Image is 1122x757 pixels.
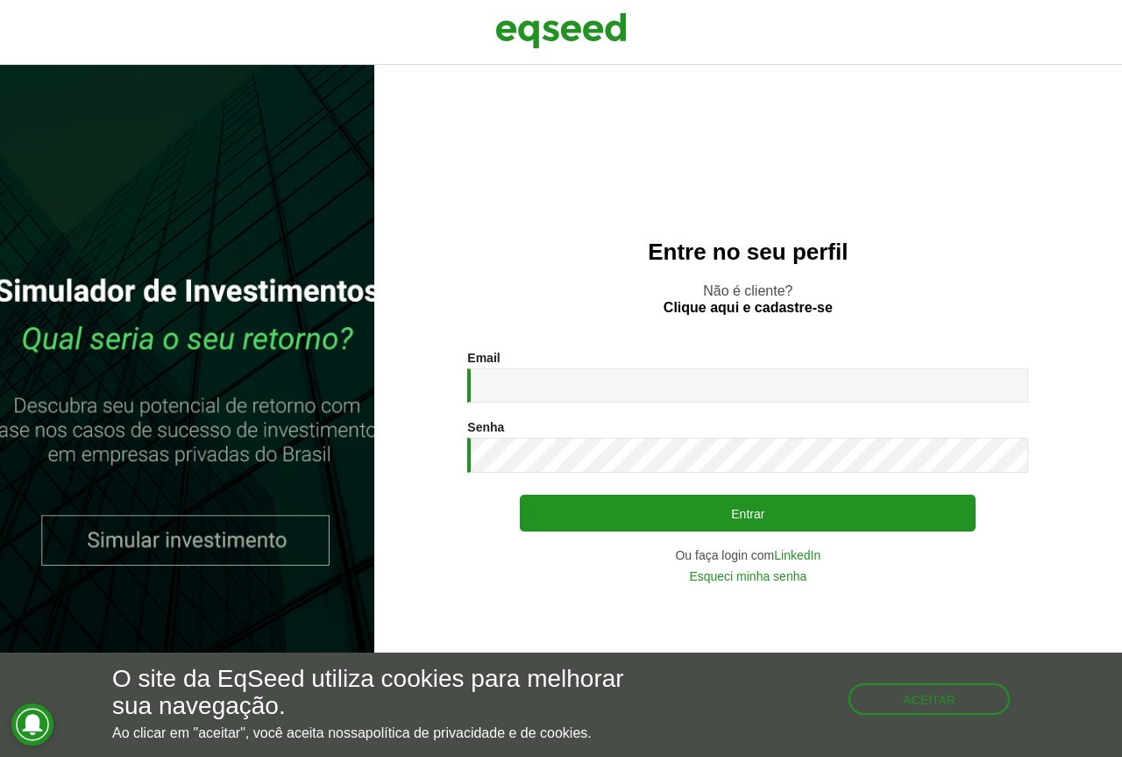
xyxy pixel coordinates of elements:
button: Entrar [520,495,976,532]
p: Ao clicar em "aceitar", você aceita nossa . [112,725,650,741]
label: Email [467,352,500,364]
img: EqSeed Logo [495,9,627,53]
a: LinkedIn [774,549,820,561]
h2: Entre no seu perfil [409,239,1087,265]
button: Aceitar [849,683,1010,715]
label: Senha [467,421,504,433]
a: política de privacidade e de cookies [366,726,588,740]
h5: O site da EqSeed utiliza cookies para melhorar sua navegação. [112,666,650,720]
div: Ou faça login com [467,549,1028,561]
a: Clique aqui e cadastre-se [664,301,833,315]
a: Esqueci minha senha [689,570,806,582]
p: Não é cliente? [409,282,1087,316]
